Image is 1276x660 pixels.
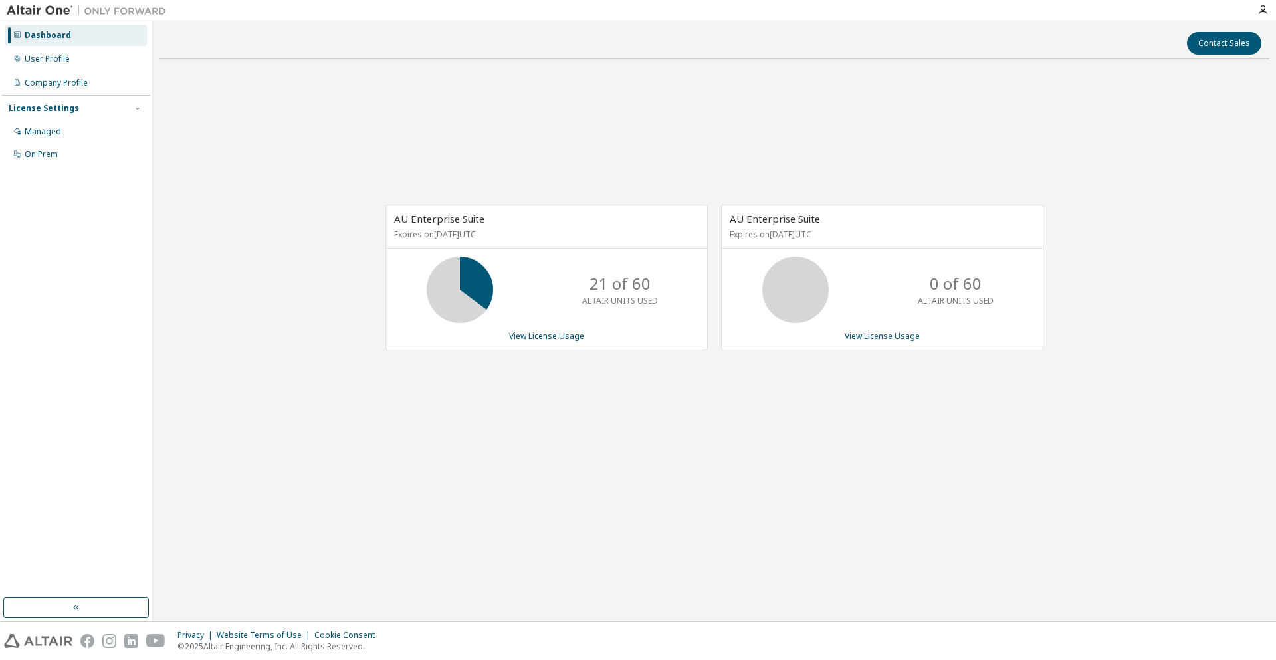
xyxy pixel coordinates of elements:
[146,634,165,648] img: youtube.svg
[80,634,94,648] img: facebook.svg
[102,634,116,648] img: instagram.svg
[25,78,88,88] div: Company Profile
[918,295,994,306] p: ALTAIR UNITS USED
[217,630,314,641] div: Website Terms of Use
[509,330,584,342] a: View License Usage
[124,634,138,648] img: linkedin.svg
[25,54,70,64] div: User Profile
[177,630,217,641] div: Privacy
[394,229,696,240] p: Expires on [DATE] UTC
[25,149,58,160] div: On Prem
[730,229,1031,240] p: Expires on [DATE] UTC
[25,126,61,137] div: Managed
[730,212,820,225] span: AU Enterprise Suite
[394,212,484,225] span: AU Enterprise Suite
[930,273,982,295] p: 0 of 60
[25,30,71,41] div: Dashboard
[845,330,920,342] a: View License Usage
[1187,32,1261,55] button: Contact Sales
[589,273,651,295] p: 21 of 60
[177,641,383,652] p: © 2025 Altair Engineering, Inc. All Rights Reserved.
[7,4,173,17] img: Altair One
[314,630,383,641] div: Cookie Consent
[4,634,72,648] img: altair_logo.svg
[582,295,658,306] p: ALTAIR UNITS USED
[9,103,79,114] div: License Settings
